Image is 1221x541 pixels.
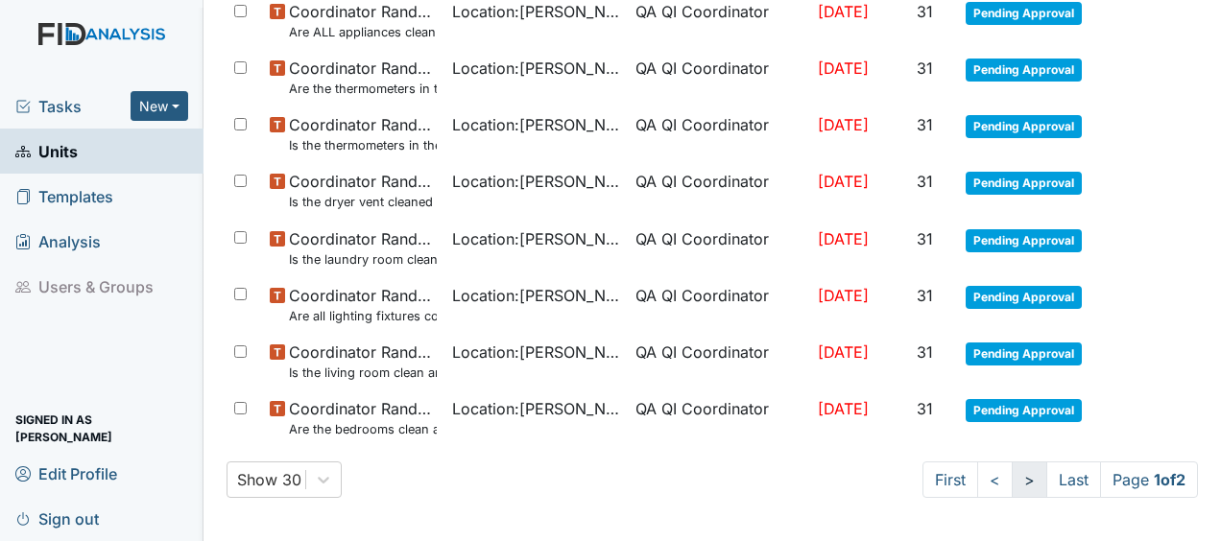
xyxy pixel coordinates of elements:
[289,364,437,382] small: Is the living room clean and in good repair?
[628,162,810,219] td: QA QI Coordinator
[289,136,437,154] small: Is the thermometers in the refrigerator reading between 34 degrees and 40 degrees?
[289,23,437,41] small: Are ALL appliances clean and working properly?
[15,136,78,166] span: Units
[917,115,933,134] span: 31
[966,399,1082,422] span: Pending Approval
[15,459,117,488] span: Edit Profile
[1012,461,1047,498] a: >
[917,172,933,191] span: 31
[15,413,188,443] span: Signed in as [PERSON_NAME]
[289,170,437,211] span: Coordinator Random Is the dryer vent cleaned out?
[15,226,101,256] span: Analysis
[818,2,869,21] span: [DATE]
[917,342,933,362] span: 31
[818,172,869,191] span: [DATE]
[966,342,1082,365] span: Pending Approval
[289,193,437,211] small: Is the dryer vent cleaned out?
[917,2,933,21] span: 31
[966,172,1082,195] span: Pending Approval
[289,307,437,325] small: Are all lighting fixtures covered and free of debris?
[818,229,869,248] span: [DATE]
[818,115,869,134] span: [DATE]
[15,181,113,211] span: Templates
[922,461,1198,498] nav: task-pagination
[452,57,619,80] span: Location : [PERSON_NAME]
[917,59,933,78] span: 31
[452,113,619,136] span: Location : [PERSON_NAME]
[289,250,437,269] small: Is the laundry room clean and in good repair?
[452,284,619,307] span: Location : [PERSON_NAME]
[966,2,1082,25] span: Pending Approval
[289,420,437,438] small: Are the bedrooms clean and in good repair?
[628,220,810,276] td: QA QI Coordinator
[628,49,810,106] td: QA QI Coordinator
[818,342,869,362] span: [DATE]
[452,227,619,250] span: Location : [PERSON_NAME]
[917,229,933,248] span: 31
[966,115,1082,138] span: Pending Approval
[237,468,301,491] div: Show 30
[628,333,810,389] td: QA QI Coordinator
[289,227,437,269] span: Coordinator Random Is the laundry room clean and in good repair?
[628,276,810,333] td: QA QI Coordinator
[289,397,437,438] span: Coordinator Random Are the bedrooms clean and in good repair?
[452,170,619,193] span: Location : [PERSON_NAME]
[452,397,619,420] span: Location : [PERSON_NAME]
[289,57,437,98] span: Coordinator Random Are the thermometers in the freezer reading between 0 degrees and 10 degrees?
[977,461,1013,498] a: <
[818,286,869,305] span: [DATE]
[289,80,437,98] small: Are the thermometers in the freezer reading between 0 degrees and 10 degrees?
[917,286,933,305] span: 31
[1100,461,1198,498] span: Page
[818,59,869,78] span: [DATE]
[289,284,437,325] span: Coordinator Random Are all lighting fixtures covered and free of debris?
[917,399,933,418] span: 31
[289,113,437,154] span: Coordinator Random Is the thermometers in the refrigerator reading between 34 degrees and 40 degr...
[922,461,978,498] a: First
[966,59,1082,82] span: Pending Approval
[628,389,810,446] td: QA QI Coordinator
[966,286,1082,309] span: Pending Approval
[628,106,810,162] td: QA QI Coordinator
[966,229,1082,252] span: Pending Approval
[1154,470,1185,489] strong: 1 of 2
[818,399,869,418] span: [DATE]
[15,504,99,533] span: Sign out
[1046,461,1101,498] a: Last
[131,91,188,121] button: New
[452,341,619,364] span: Location : [PERSON_NAME]
[289,341,437,382] span: Coordinator Random Is the living room clean and in good repair?
[15,95,131,118] a: Tasks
